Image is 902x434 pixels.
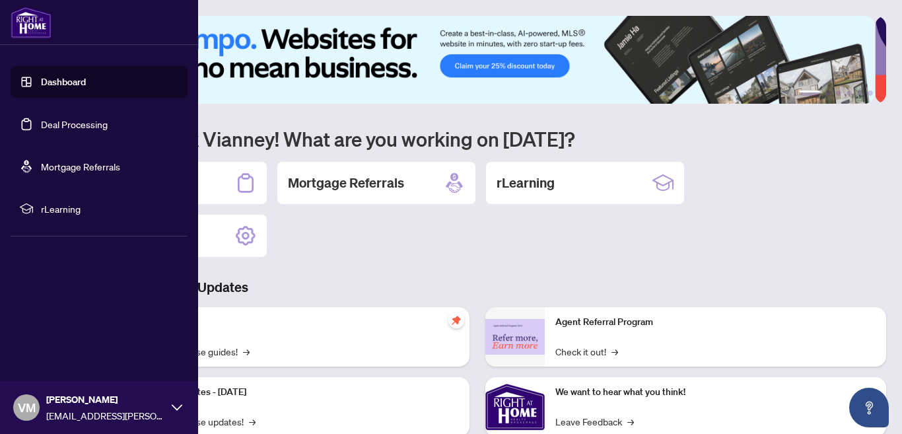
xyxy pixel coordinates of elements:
button: 2 [825,90,831,96]
span: → [611,344,618,359]
span: → [243,344,250,359]
img: logo [11,7,52,38]
h1: Welcome back Vianney! What are you working on [DATE]? [69,126,886,151]
a: Dashboard [41,76,86,88]
span: VM [18,398,36,417]
button: 1 [799,90,820,96]
button: 6 [868,90,873,96]
span: pushpin [448,312,464,328]
button: 3 [836,90,841,96]
button: 4 [847,90,852,96]
p: We want to hear what you think! [555,385,876,400]
h2: rLearning [497,174,555,192]
button: 5 [857,90,862,96]
img: Agent Referral Program [485,319,545,355]
p: Platform Updates - [DATE] [139,385,459,400]
img: Slide 0 [69,16,875,104]
span: [EMAIL_ADDRESS][PERSON_NAME][DOMAIN_NAME] [46,408,165,423]
a: Check it out!→ [555,344,618,359]
p: Agent Referral Program [555,315,876,330]
button: Open asap [849,388,889,427]
a: Deal Processing [41,118,108,130]
span: rLearning [41,201,178,216]
span: → [249,414,256,429]
h2: Mortgage Referrals [288,174,404,192]
span: [PERSON_NAME] [46,392,165,407]
span: → [627,414,634,429]
p: Self-Help [139,315,459,330]
a: Mortgage Referrals [41,161,120,172]
h3: Brokerage & Industry Updates [69,278,886,297]
a: Leave Feedback→ [555,414,634,429]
